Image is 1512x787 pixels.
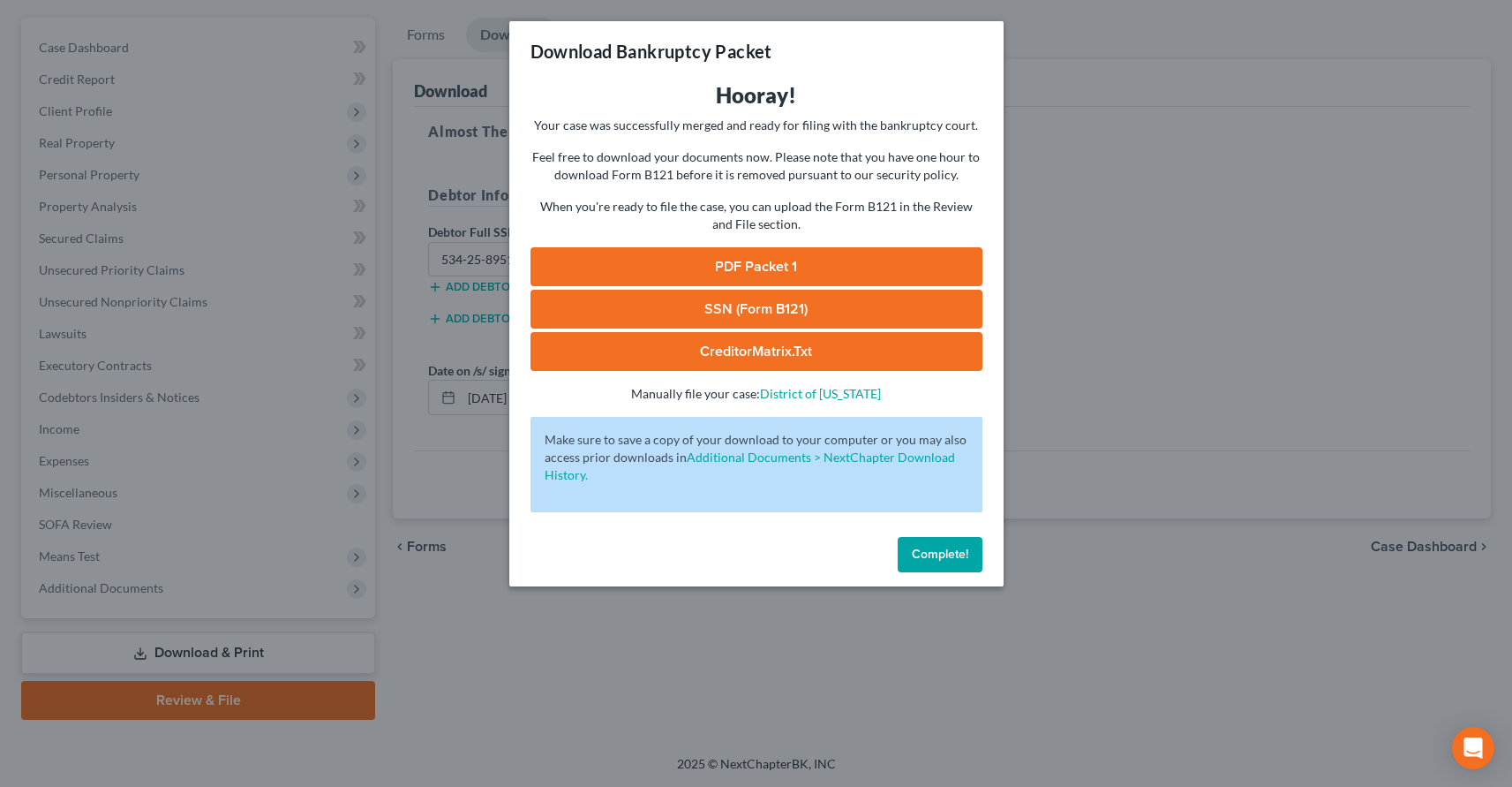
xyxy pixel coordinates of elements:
[545,450,955,482] a: Additional Documents > NextChapter Download History.
[530,332,982,371] a: CreditorMatrix.txt
[530,290,982,329] a: SSN (Form B121)
[530,117,982,134] p: Your case was successfully merged and ready for filing with the bankruptcy court.
[530,247,982,286] a: PDF Packet 1
[530,81,982,110] h3: Hooray!
[545,431,968,484] p: Make sure to save a copy of your download to your computer or you may also access prior downloads in
[530,148,982,184] p: Feel free to download your documents now. Please note that you have one hour to download Form B12...
[530,39,772,64] h3: Download Bankruptcy Packet
[760,386,881,401] a: District of [US_STATE]
[530,198,982,233] p: When you're ready to file the case, you can upload the Form B121 in the Review and File section.
[530,385,982,403] p: Manually file your case:
[898,537,982,572] button: Complete!
[1452,727,1494,769] div: Open Intercom Messenger
[912,547,968,562] span: Complete!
